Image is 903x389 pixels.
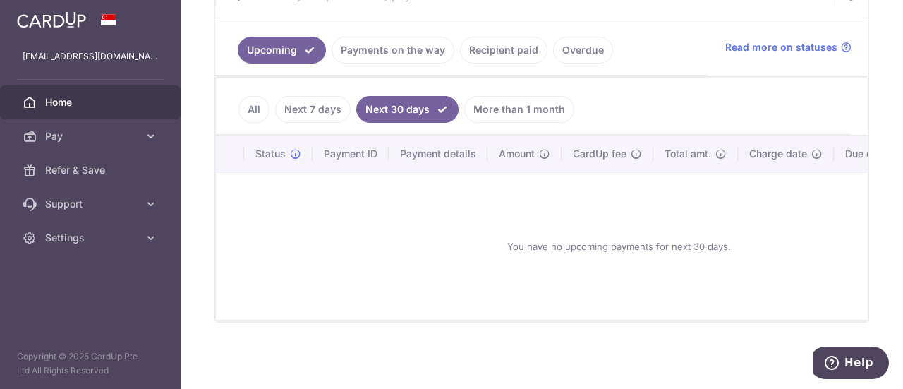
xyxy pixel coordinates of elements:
span: Charge date [749,147,807,161]
span: Status [255,147,286,161]
a: All [238,96,269,123]
a: Upcoming [238,37,326,64]
span: Settings [45,231,138,245]
span: Refer & Save [45,163,138,177]
a: More than 1 month [464,96,574,123]
a: Next 7 days [275,96,351,123]
th: Payment details [389,136,487,172]
span: Pay [45,129,138,143]
span: Home [45,95,138,109]
iframe: Opens a widget where you can find more information [813,347,889,382]
a: Recipient paid [460,37,547,64]
span: Read more on statuses [725,40,837,54]
th: Payment ID [313,136,389,172]
p: [EMAIL_ADDRESS][DOMAIN_NAME] [23,49,158,64]
span: Amount [499,147,535,161]
a: Next 30 days [356,96,459,123]
span: Total amt. [665,147,711,161]
span: Due date [845,147,887,161]
img: CardUp [17,11,86,28]
a: Overdue [553,37,613,64]
a: Payments on the way [332,37,454,64]
span: Support [45,197,138,211]
span: CardUp fee [573,147,626,161]
a: Read more on statuses [725,40,852,54]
